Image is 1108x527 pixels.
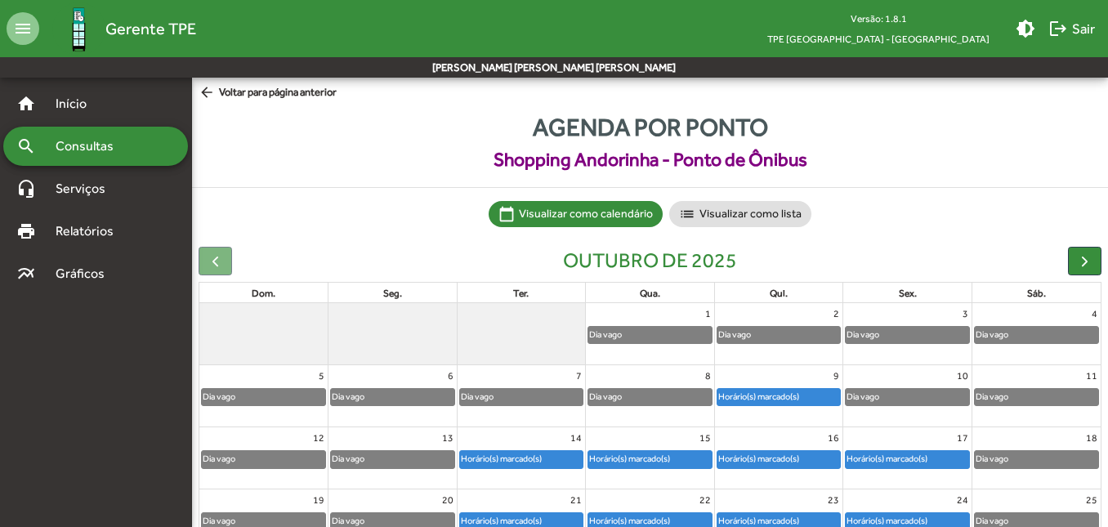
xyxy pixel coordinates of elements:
div: Horário(s) marcado(s) [717,451,800,467]
mat-icon: headset_mic [16,179,36,199]
div: Versão: 1.8.1 [754,8,1003,29]
a: quarta-feira [637,284,663,302]
a: 7 de outubro de 2025 [573,365,585,386]
mat-icon: calendar_today [498,206,515,222]
mat-chip: Visualizar como calendário [489,201,663,227]
mat-icon: print [16,221,36,241]
div: Dia vago [460,389,494,404]
a: 14 de outubro de 2025 [567,427,585,449]
img: Logo [52,2,105,56]
mat-icon: multiline_chart [16,264,36,284]
span: Início [46,94,110,114]
td: 10 de outubro de 2025 [843,365,972,427]
div: Dia vago [717,327,752,342]
a: 8 de outubro de 2025 [702,365,714,386]
mat-icon: home [16,94,36,114]
mat-icon: search [16,136,36,156]
span: Sair [1048,14,1095,43]
div: Dia vago [975,327,1009,342]
a: 5 de outubro de 2025 [315,365,328,386]
td: 18 de outubro de 2025 [972,427,1101,489]
td: 17 de outubro de 2025 [843,427,972,489]
div: Horário(s) marcado(s) [717,389,800,404]
td: 12 de outubro de 2025 [199,427,328,489]
a: 12 de outubro de 2025 [310,427,328,449]
td: 11 de outubro de 2025 [972,365,1101,427]
span: Gerente TPE [105,16,196,42]
td: 7 de outubro de 2025 [457,365,586,427]
a: 19 de outubro de 2025 [310,489,328,511]
div: Dia vago [846,389,880,404]
a: segunda-feira [380,284,405,302]
a: 4 de outubro de 2025 [1088,303,1101,324]
a: quinta-feira [766,284,791,302]
span: Serviços [46,179,127,199]
a: Gerente TPE [39,2,196,56]
a: 24 de outubro de 2025 [954,489,972,511]
a: 1 de outubro de 2025 [702,303,714,324]
td: 9 de outubro de 2025 [714,365,843,427]
span: Shopping Andorinha - Ponto de Ônibus [192,145,1108,174]
td: 8 de outubro de 2025 [586,365,715,427]
mat-chip: Visualizar como lista [669,201,811,227]
a: 17 de outubro de 2025 [954,427,972,449]
div: Dia vago [846,327,880,342]
a: 16 de outubro de 2025 [824,427,842,449]
a: 23 de outubro de 2025 [824,489,842,511]
td: 16 de outubro de 2025 [714,427,843,489]
div: Dia vago [331,389,365,404]
a: 11 de outubro de 2025 [1083,365,1101,386]
a: 9 de outubro de 2025 [830,365,842,386]
a: 22 de outubro de 2025 [696,489,714,511]
a: 21 de outubro de 2025 [567,489,585,511]
span: Agenda por ponto [192,109,1108,145]
span: Voltar para página anterior [199,84,337,102]
a: domingo [248,284,279,302]
div: Horário(s) marcado(s) [588,451,671,467]
a: sábado [1024,284,1049,302]
td: 1 de outubro de 2025 [586,303,715,365]
td: 4 de outubro de 2025 [972,303,1101,365]
span: TPE [GEOGRAPHIC_DATA] - [GEOGRAPHIC_DATA] [754,29,1003,49]
a: 15 de outubro de 2025 [696,427,714,449]
a: 2 de outubro de 2025 [830,303,842,324]
div: Dia vago [975,389,1009,404]
div: Horário(s) marcado(s) [460,451,543,467]
div: Dia vago [202,451,236,467]
span: Relatórios [46,221,135,241]
mat-icon: logout [1048,19,1068,38]
button: Sair [1042,14,1101,43]
td: 13 de outubro de 2025 [328,427,458,489]
h2: outubro de 2025 [563,248,737,273]
a: 3 de outubro de 2025 [959,303,972,324]
td: 3 de outubro de 2025 [843,303,972,365]
td: 14 de outubro de 2025 [457,427,586,489]
div: Horário(s) marcado(s) [846,451,928,467]
div: Dia vago [588,327,623,342]
div: Dia vago [331,451,365,467]
div: Dia vago [975,451,1009,467]
a: 18 de outubro de 2025 [1083,427,1101,449]
a: terça-feira [510,284,532,302]
td: 6 de outubro de 2025 [328,365,458,427]
td: 2 de outubro de 2025 [714,303,843,365]
a: 25 de outubro de 2025 [1083,489,1101,511]
mat-icon: list [679,206,695,222]
mat-icon: brightness_medium [1016,19,1035,38]
td: 15 de outubro de 2025 [586,427,715,489]
mat-icon: arrow_back [199,84,219,102]
mat-icon: menu [7,12,39,45]
a: 10 de outubro de 2025 [954,365,972,386]
div: Dia vago [202,389,236,404]
div: Dia vago [588,389,623,404]
span: Gráficos [46,264,127,284]
a: 13 de outubro de 2025 [439,427,457,449]
a: 20 de outubro de 2025 [439,489,457,511]
span: Consultas [46,136,135,156]
a: 6 de outubro de 2025 [445,365,457,386]
td: 5 de outubro de 2025 [199,365,328,427]
a: sexta-feira [896,284,920,302]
